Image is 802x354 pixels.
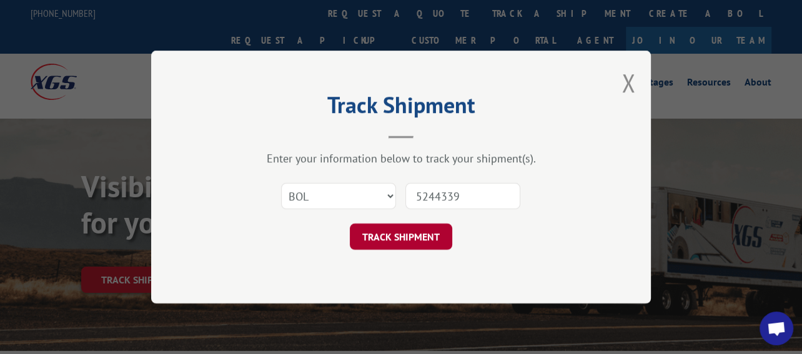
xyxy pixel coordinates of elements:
input: Number(s) [405,183,520,209]
div: Enter your information below to track your shipment(s). [214,151,588,165]
button: Close modal [621,66,635,99]
h2: Track Shipment [214,96,588,120]
div: Open chat [760,312,793,345]
button: TRACK SHIPMENT [350,224,452,250]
